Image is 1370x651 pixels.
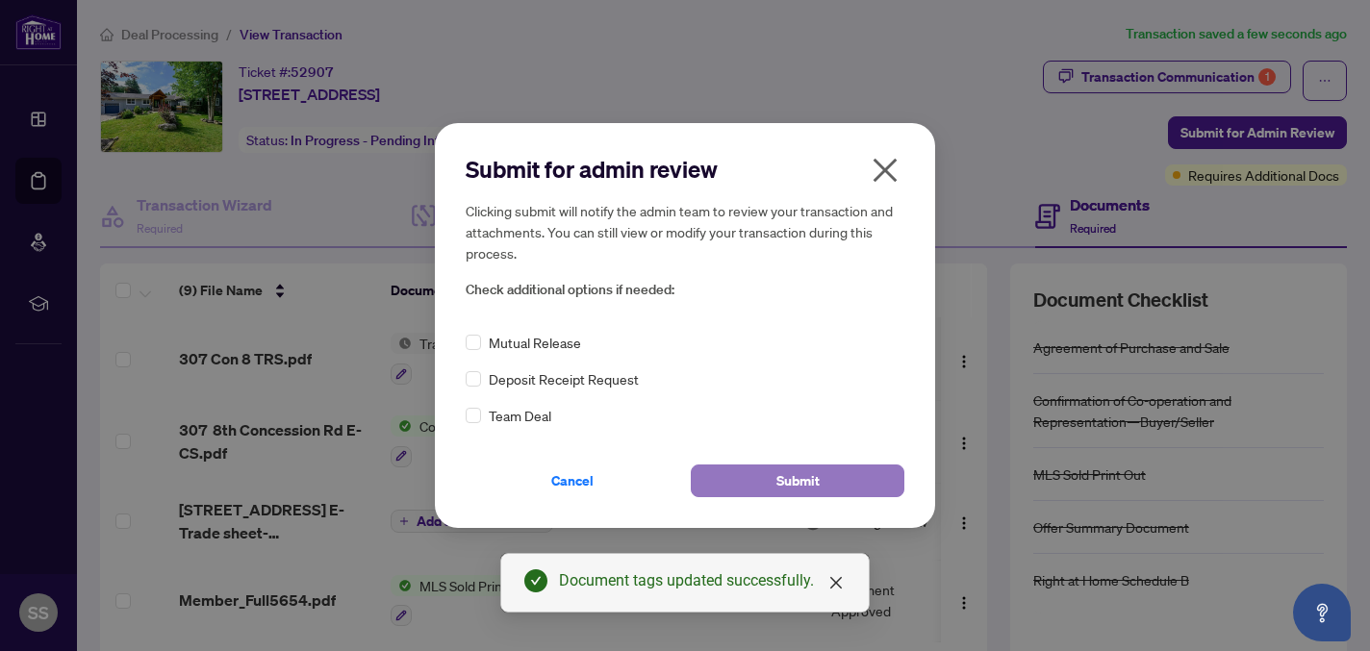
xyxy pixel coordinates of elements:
[691,464,904,497] button: Submit
[1293,584,1351,641] button: Open asap
[559,569,846,592] div: Document tags updated successfully.
[524,569,547,592] span: check-circle
[466,464,679,497] button: Cancel
[489,368,639,389] span: Deposit Receipt Request
[776,465,820,496] span: Submit
[828,575,844,590] span: close
[466,154,904,185] h2: Submit for admin review
[551,465,594,496] span: Cancel
[466,279,904,301] span: Check additional options if needed:
[489,332,581,353] span: Mutual Release
[825,572,847,593] a: Close
[466,200,904,263] h5: Clicking submit will notify the admin team to review your transaction and attachments. You can st...
[489,405,551,426] span: Team Deal
[870,155,901,186] span: close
